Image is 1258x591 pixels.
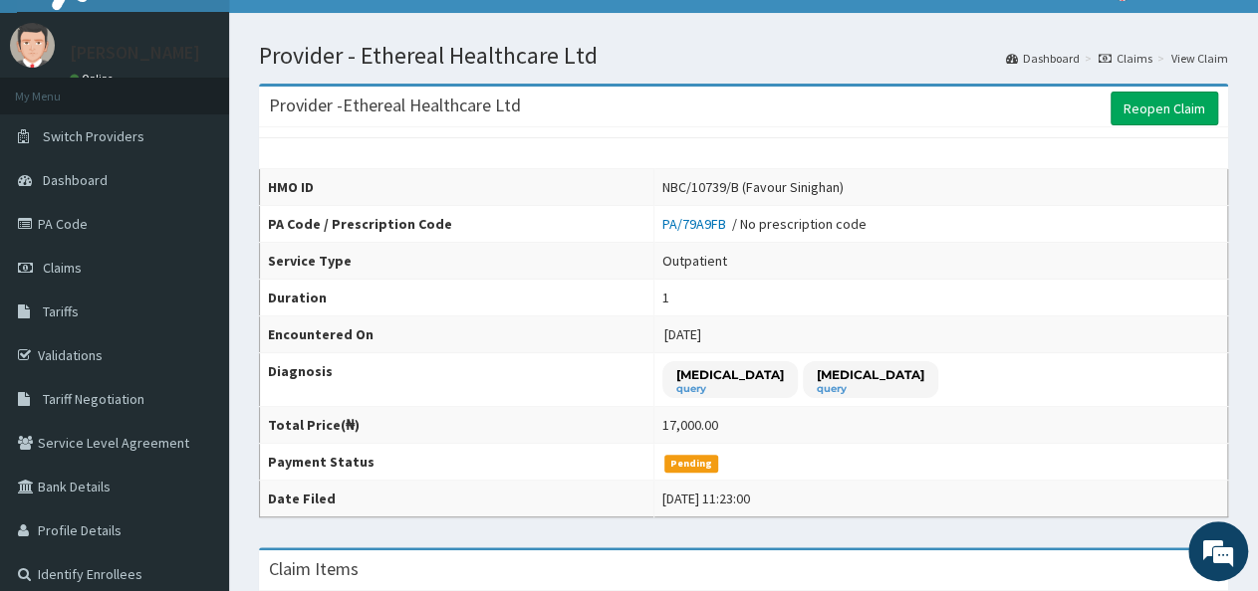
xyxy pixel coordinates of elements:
div: / No prescription code [662,214,867,234]
span: Switch Providers [43,127,144,145]
p: [MEDICAL_DATA] [676,366,784,383]
span: Claims [43,259,82,277]
a: View Claim [1171,50,1228,67]
a: Dashboard [1006,50,1080,67]
th: Diagnosis [260,353,654,407]
a: PA/79A9FB [662,215,732,233]
span: Tariffs [43,302,79,320]
div: 17,000.00 [662,415,718,435]
span: Dashboard [43,171,108,189]
p: [MEDICAL_DATA] [817,366,924,383]
th: Duration [260,280,654,316]
div: Outpatient [662,251,727,271]
th: Date Filed [260,481,654,517]
th: PA Code / Prescription Code [260,206,654,243]
h1: Provider - Ethereal Healthcare Ltd [259,43,1228,69]
a: Reopen Claim [1111,92,1218,125]
small: query [676,384,784,394]
span: [DATE] [664,325,701,343]
div: 1 [662,288,669,307]
img: User Image [10,23,55,68]
small: query [817,384,924,394]
th: Service Type [260,243,654,280]
a: Claims [1099,50,1152,67]
th: Payment Status [260,444,654,481]
div: NBC/10739/B (Favour Sinighan) [662,177,844,197]
span: Tariff Negotiation [43,390,144,408]
span: Pending [664,455,719,473]
th: Encountered On [260,316,654,353]
th: Total Price(₦) [260,407,654,444]
p: [PERSON_NAME] [70,44,200,62]
h3: Provider - Ethereal Healthcare Ltd [269,97,521,114]
a: Online [70,72,118,86]
div: [DATE] 11:23:00 [662,489,750,508]
th: HMO ID [260,169,654,206]
h3: Claim Items [269,560,359,578]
